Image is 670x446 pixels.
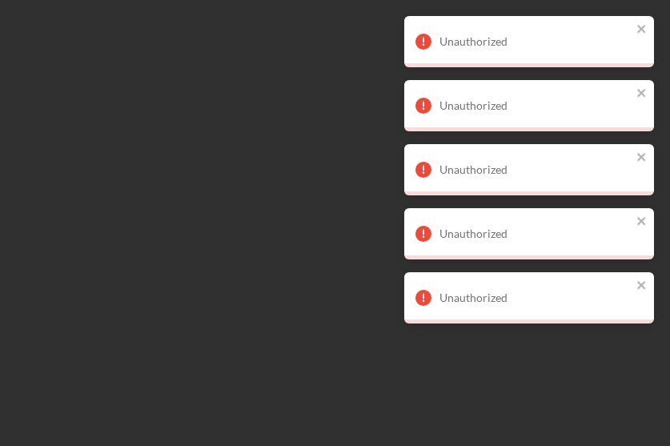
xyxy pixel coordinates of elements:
[439,227,632,240] div: Unauthorized
[439,291,632,304] div: Unauthorized
[439,163,632,176] div: Unauthorized
[636,215,648,230] button: close
[636,151,648,166] button: close
[439,35,632,48] div: Unauthorized
[439,99,632,112] div: Unauthorized
[636,279,648,294] button: close
[636,86,648,102] button: close
[636,22,648,38] button: close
